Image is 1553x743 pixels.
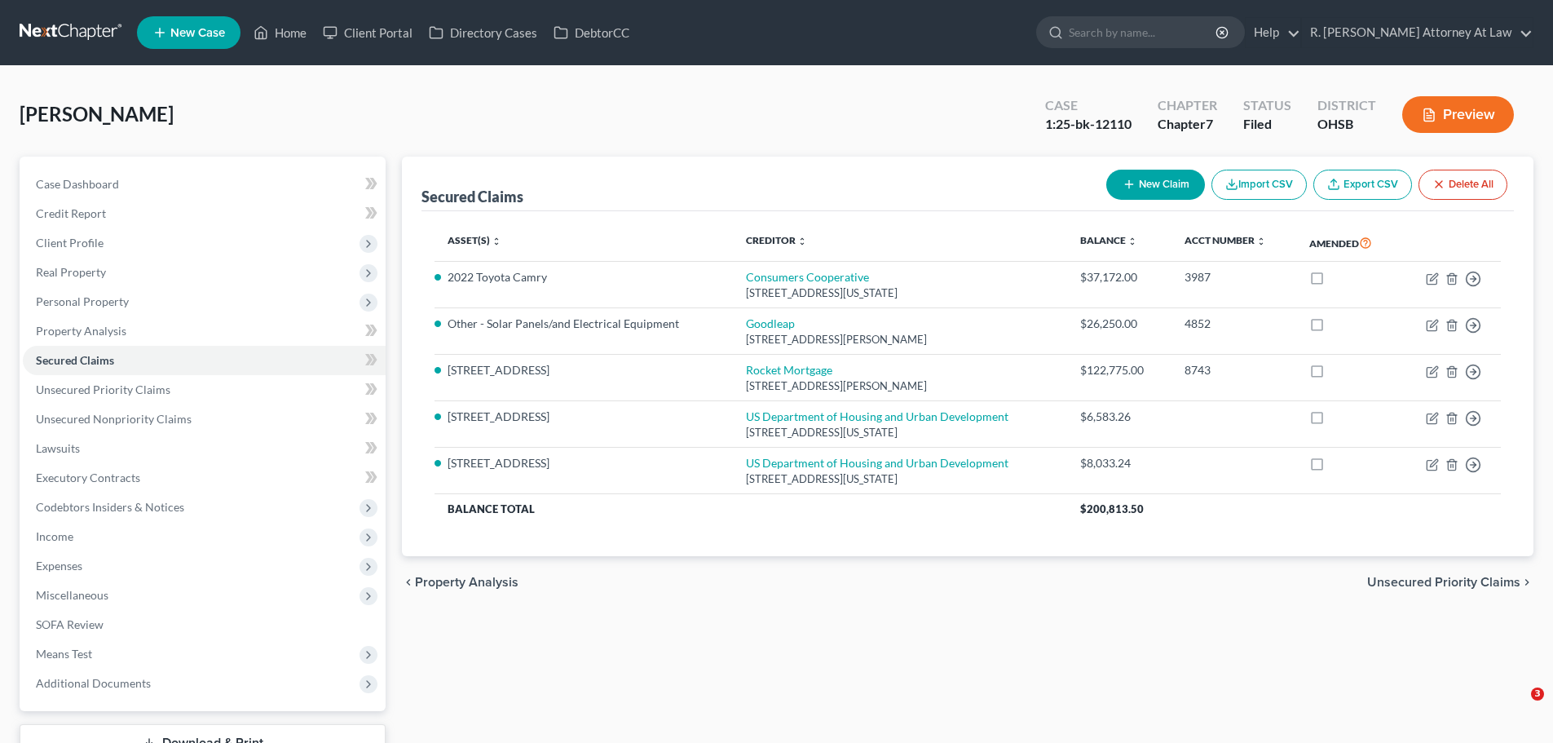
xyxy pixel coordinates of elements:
[1317,96,1376,115] div: District
[415,576,518,589] span: Property Analysis
[1302,18,1533,47] a: R. [PERSON_NAME] Attorney At Law
[1246,18,1300,47] a: Help
[36,676,151,690] span: Additional Documents
[746,332,1054,347] div: [STREET_ADDRESS][PERSON_NAME]
[1206,116,1213,131] span: 7
[1045,96,1132,115] div: Case
[1418,170,1507,200] button: Delete All
[448,316,720,332] li: Other - Solar Panels/and Electrical Equipment
[746,316,795,330] a: Goodleap
[36,206,106,220] span: Credit Report
[245,18,315,47] a: Home
[1367,576,1520,589] span: Unsecured Priority Claims
[746,456,1008,470] a: US Department of Housing and Urban Development
[23,375,386,405] a: Unsecured Priority Claims
[448,455,720,471] li: [STREET_ADDRESS]
[1313,170,1412,200] a: Export CSV
[1185,234,1266,246] a: Acct Number unfold_more
[1402,96,1514,133] button: Preview
[746,363,832,377] a: Rocket Mortgage
[1080,502,1144,515] span: $200,813.50
[492,237,501,246] i: unfold_more
[448,234,501,246] a: Asset(s) unfold_more
[36,529,73,543] span: Income
[23,610,386,639] a: SOFA Review
[1080,362,1158,378] div: $122,775.00
[1069,17,1218,47] input: Search by name...
[36,236,104,250] span: Client Profile
[435,494,1067,524] th: Balance Total
[1106,170,1205,200] button: New Claim
[36,412,192,426] span: Unsecured Nonpriority Claims
[1243,115,1291,134] div: Filed
[1185,316,1283,332] div: 4852
[448,269,720,285] li: 2022 Toyota Camry
[1080,316,1158,332] div: $26,250.00
[23,463,386,493] a: Executory Contracts
[315,18,421,47] a: Client Portal
[36,471,140,484] span: Executory Contracts
[36,647,92,661] span: Means Test
[746,270,869,284] a: Consumers Cooperative
[1080,409,1158,425] div: $6,583.26
[36,353,114,367] span: Secured Claims
[36,559,82,573] span: Expenses
[1185,362,1283,378] div: 8743
[36,265,106,279] span: Real Property
[36,383,170,396] span: Unsecured Priority Claims
[36,441,80,455] span: Lawsuits
[1185,269,1283,285] div: 3987
[23,170,386,199] a: Case Dashboard
[1520,576,1533,589] i: chevron_right
[36,617,104,631] span: SOFA Review
[1498,688,1537,727] iframe: Intercom live chat
[36,588,108,602] span: Miscellaneous
[402,576,415,589] i: chevron_left
[797,237,807,246] i: unfold_more
[1317,115,1376,134] div: OHSB
[448,409,720,425] li: [STREET_ADDRESS]
[36,500,184,514] span: Codebtors Insiders & Notices
[1367,576,1533,589] button: Unsecured Priority Claims chevron_right
[1127,237,1137,246] i: unfold_more
[1211,170,1307,200] button: Import CSV
[421,187,523,206] div: Secured Claims
[1531,688,1544,701] span: 3
[36,324,126,338] span: Property Analysis
[746,425,1054,440] div: [STREET_ADDRESS][US_STATE]
[1243,96,1291,115] div: Status
[1080,269,1158,285] div: $37,172.00
[1080,455,1158,471] div: $8,033.24
[746,378,1054,394] div: [STREET_ADDRESS][PERSON_NAME]
[1080,234,1137,246] a: Balance unfold_more
[36,177,119,191] span: Case Dashboard
[23,199,386,228] a: Credit Report
[170,27,225,39] span: New Case
[421,18,545,47] a: Directory Cases
[746,234,807,246] a: Creditor unfold_more
[23,434,386,463] a: Lawsuits
[1158,96,1217,115] div: Chapter
[23,316,386,346] a: Property Analysis
[20,102,174,126] span: [PERSON_NAME]
[1045,115,1132,134] div: 1:25-bk-12110
[545,18,638,47] a: DebtorCC
[23,405,386,434] a: Unsecured Nonpriority Claims
[23,346,386,375] a: Secured Claims
[746,285,1054,301] div: [STREET_ADDRESS][US_STATE]
[1158,115,1217,134] div: Chapter
[746,409,1008,423] a: US Department of Housing and Urban Development
[448,362,720,378] li: [STREET_ADDRESS]
[402,576,518,589] button: chevron_left Property Analysis
[1296,224,1399,262] th: Amended
[36,294,129,308] span: Personal Property
[746,471,1054,487] div: [STREET_ADDRESS][US_STATE]
[1256,237,1266,246] i: unfold_more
